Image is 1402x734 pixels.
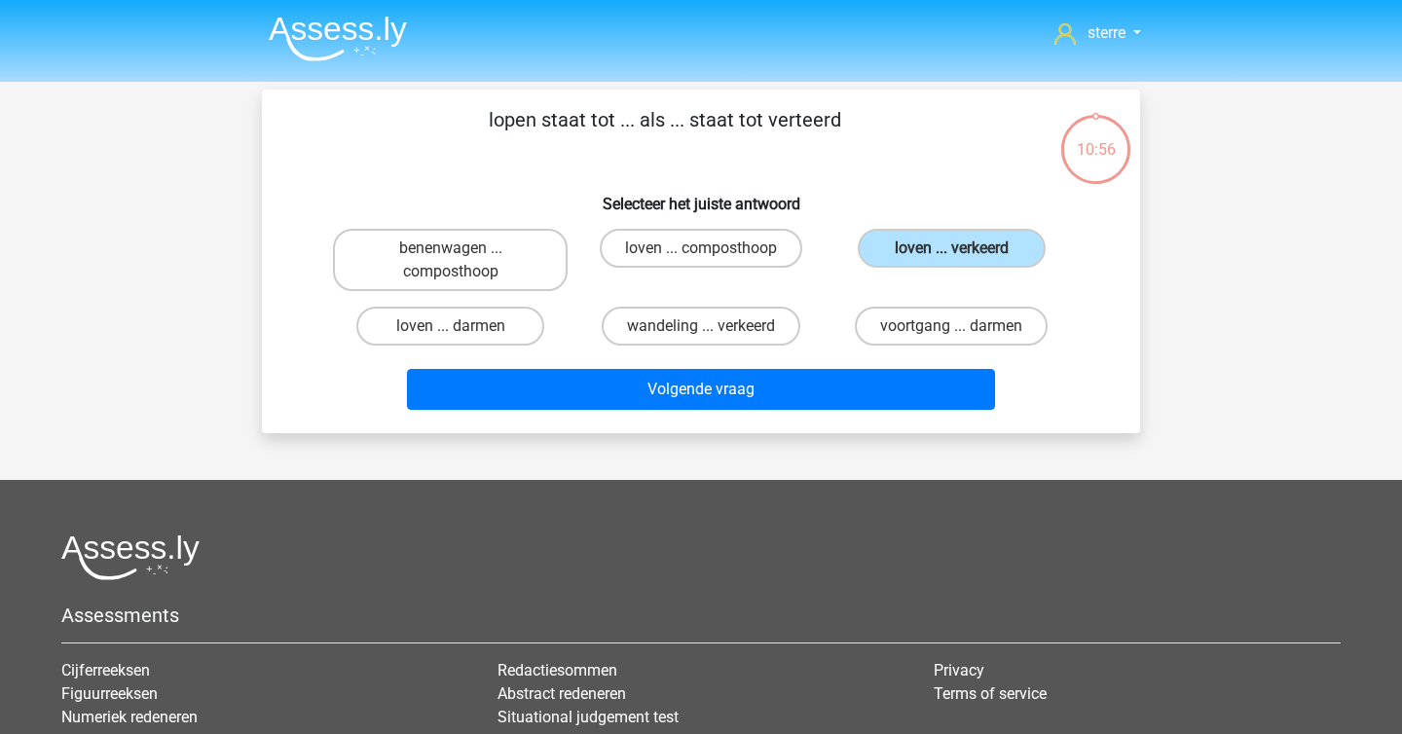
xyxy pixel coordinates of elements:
p: lopen staat tot ... als ... staat tot verteerd [293,105,1036,164]
label: loven ... darmen [356,307,544,346]
button: Volgende vraag [407,369,996,410]
h5: Assessments [61,604,1341,627]
a: Redactiesommen [498,661,617,679]
img: Assessly [269,16,407,61]
a: sterre [1047,21,1149,45]
a: Privacy [934,661,984,679]
div: 10:56 [1059,113,1132,162]
a: Abstract redeneren [498,684,626,703]
a: Figuurreeksen [61,684,158,703]
a: Cijferreeksen [61,661,150,679]
label: loven ... composthoop [600,229,802,268]
a: Numeriek redeneren [61,708,198,726]
a: Terms of service [934,684,1047,703]
label: benenwagen ... composthoop [333,229,568,291]
label: voortgang ... darmen [855,307,1048,346]
img: Assessly logo [61,534,200,580]
label: loven ... verkeerd [858,229,1046,268]
label: wandeling ... verkeerd [602,307,800,346]
h6: Selecteer het juiste antwoord [293,179,1109,213]
a: Situational judgement test [498,708,679,726]
span: sterre [1088,23,1125,42]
